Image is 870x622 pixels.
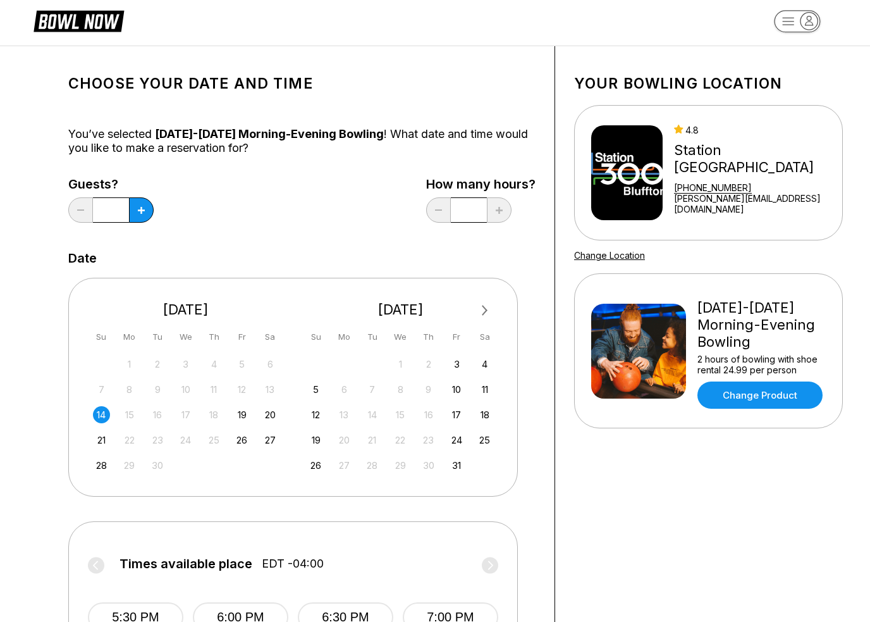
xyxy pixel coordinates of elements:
[674,193,837,215] a: [PERSON_NAME][EMAIL_ADDRESS][DOMAIN_NAME]
[149,381,166,398] div: Not available Tuesday, September 9th, 2025
[574,250,645,261] a: Change Location
[336,457,353,474] div: Not available Monday, October 27th, 2025
[93,381,110,398] div: Not available Sunday, September 7th, 2025
[262,381,279,398] div: Not available Saturday, September 13th, 2025
[121,406,138,423] div: Not available Monday, September 15th, 2025
[336,381,353,398] div: Not available Monday, October 6th, 2025
[674,142,837,176] div: Station [GEOGRAPHIC_DATA]
[364,328,381,345] div: Tu
[448,406,465,423] div: Choose Friday, October 17th, 2025
[591,304,686,399] img: Friday-Sunday Morning-Evening Bowling
[420,381,437,398] div: Not available Thursday, October 9th, 2025
[262,557,324,571] span: EDT -04:00
[392,406,409,423] div: Not available Wednesday, October 15th, 2025
[121,381,138,398] div: Not available Monday, September 8th, 2025
[476,328,493,345] div: Sa
[697,354,826,375] div: 2 hours of bowling with shoe rental 24.99 per person
[392,432,409,449] div: Not available Wednesday, October 22nd, 2025
[205,432,223,449] div: Not available Thursday, September 25th, 2025
[233,406,250,423] div: Choose Friday, September 19th, 2025
[307,328,324,345] div: Su
[262,406,279,423] div: Choose Saturday, September 20th, 2025
[262,328,279,345] div: Sa
[476,406,493,423] div: Choose Saturday, October 18th, 2025
[233,381,250,398] div: Not available Friday, September 12th, 2025
[420,432,437,449] div: Not available Thursday, October 23rd, 2025
[426,177,536,191] label: How many hours?
[420,406,437,423] div: Not available Thursday, October 16th, 2025
[93,328,110,345] div: Su
[233,432,250,449] div: Choose Friday, September 26th, 2025
[420,328,437,345] div: Th
[448,328,465,345] div: Fr
[476,432,493,449] div: Choose Saturday, October 25th, 2025
[392,328,409,345] div: We
[307,406,324,423] div: Choose Sunday, October 12th, 2025
[233,328,250,345] div: Fr
[420,457,437,474] div: Not available Thursday, October 30th, 2025
[336,328,353,345] div: Mo
[121,356,138,373] div: Not available Monday, September 1st, 2025
[88,301,284,318] div: [DATE]
[149,406,166,423] div: Not available Tuesday, September 16th, 2025
[336,432,353,449] div: Not available Monday, October 20th, 2025
[121,328,138,345] div: Mo
[392,457,409,474] div: Not available Wednesday, October 29th, 2025
[307,457,324,474] div: Choose Sunday, October 26th, 2025
[574,75,843,92] h1: Your bowling location
[177,406,194,423] div: Not available Wednesday, September 17th, 2025
[91,354,281,474] div: month 2025-09
[476,356,493,373] div: Choose Saturday, October 4th, 2025
[448,432,465,449] div: Choose Friday, October 24th, 2025
[364,432,381,449] div: Not available Tuesday, October 21st, 2025
[119,557,252,571] span: Times available place
[307,381,324,398] div: Choose Sunday, October 5th, 2025
[149,457,166,474] div: Not available Tuesday, September 30th, 2025
[149,328,166,345] div: Tu
[205,328,223,345] div: Th
[177,328,194,345] div: We
[177,432,194,449] div: Not available Wednesday, September 24th, 2025
[233,356,250,373] div: Not available Friday, September 5th, 2025
[697,382,823,409] a: Change Product
[364,406,381,423] div: Not available Tuesday, October 14th, 2025
[149,432,166,449] div: Not available Tuesday, September 23rd, 2025
[177,356,194,373] div: Not available Wednesday, September 3rd, 2025
[448,457,465,474] div: Choose Friday, October 31st, 2025
[68,251,97,265] label: Date
[93,432,110,449] div: Choose Sunday, September 21st, 2025
[177,381,194,398] div: Not available Wednesday, September 10th, 2025
[591,125,663,220] img: Station 300 Bluffton
[262,356,279,373] div: Not available Saturday, September 6th, 2025
[336,406,353,423] div: Not available Monday, October 13th, 2025
[392,381,409,398] div: Not available Wednesday, October 8th, 2025
[205,381,223,398] div: Not available Thursday, September 11th, 2025
[448,381,465,398] div: Choose Friday, October 10th, 2025
[205,406,223,423] div: Not available Thursday, September 18th, 2025
[392,356,409,373] div: Not available Wednesday, October 1st, 2025
[303,301,499,318] div: [DATE]
[205,356,223,373] div: Not available Thursday, September 4th, 2025
[93,457,110,474] div: Choose Sunday, September 28th, 2025
[448,356,465,373] div: Choose Friday, October 3rd, 2025
[364,457,381,474] div: Not available Tuesday, October 28th, 2025
[697,299,826,351] div: [DATE]-[DATE] Morning-Evening Bowling
[306,354,496,474] div: month 2025-10
[420,356,437,373] div: Not available Thursday, October 2nd, 2025
[68,177,154,191] label: Guests?
[149,356,166,373] div: Not available Tuesday, September 2nd, 2025
[121,457,138,474] div: Not available Monday, September 29th, 2025
[155,127,384,140] span: [DATE]-[DATE] Morning-Evening Bowling
[93,406,110,423] div: Choose Sunday, September 14th, 2025
[475,301,495,321] button: Next Month
[68,127,536,155] div: You’ve selected ! What date and time would you like to make a reservation for?
[307,432,324,449] div: Choose Sunday, October 19th, 2025
[262,432,279,449] div: Choose Saturday, September 27th, 2025
[674,125,837,135] div: 4.8
[476,381,493,398] div: Choose Saturday, October 11th, 2025
[364,381,381,398] div: Not available Tuesday, October 7th, 2025
[68,75,536,92] h1: Choose your Date and time
[121,432,138,449] div: Not available Monday, September 22nd, 2025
